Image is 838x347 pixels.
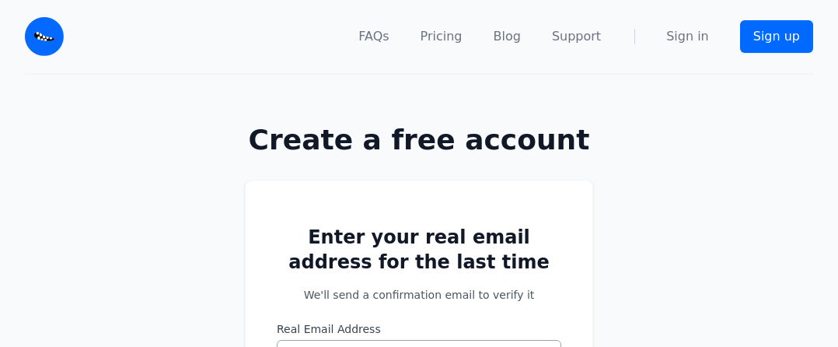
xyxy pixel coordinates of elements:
a: Blog [494,27,521,46]
label: Real Email Address [277,321,561,337]
a: Pricing [421,27,463,46]
a: Support [552,27,601,46]
img: Email Monster [25,17,64,56]
a: Sign in [666,27,709,46]
h2: Enter your real email address for the last time [277,225,561,275]
a: Sign up [740,20,813,53]
a: FAQs [358,27,389,46]
h1: Create a free account [195,124,643,156]
p: We'll send a confirmation email to verify it [277,287,561,303]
